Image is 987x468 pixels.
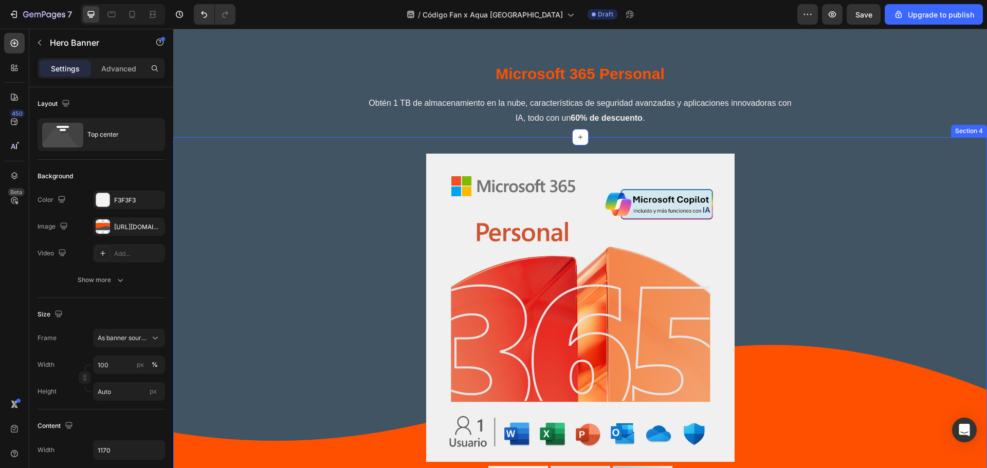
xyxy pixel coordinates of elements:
div: Background [38,172,73,181]
p: Hero Banner [50,36,137,49]
div: F3F3F3 [114,196,162,205]
iframe: Design area [173,29,987,468]
label: Width [38,360,54,369]
p: Advanced [101,63,136,74]
span: Microsoft 365 Personal [322,36,491,53]
div: Top center [87,123,150,146]
div: Upgrade to publish [893,9,974,20]
div: Video [38,247,68,260]
label: Height [38,387,57,396]
div: Image [38,220,70,234]
button: Save [847,4,881,25]
p: IA, todo con un . [11,82,802,97]
div: px [137,360,144,369]
span: px [150,387,157,395]
button: px [149,359,161,371]
label: Frame [38,333,57,343]
button: % [134,359,147,371]
input: Auto [94,441,164,459]
div: Undo/Redo [194,4,235,25]
div: Width [38,445,54,455]
div: Show more [78,275,125,285]
button: As banner source [93,329,165,347]
div: Color [38,193,68,207]
span: Draft [598,10,613,19]
a: Microsoft 365 Personal (BONDA) [253,125,561,433]
span: As banner source [98,333,148,343]
button: 7 [4,4,77,25]
div: Content [38,419,75,433]
div: Section 4 [780,98,812,107]
button: Show more [38,271,165,289]
div: 450 [10,109,25,118]
div: [URL][DOMAIN_NAME] [114,222,162,232]
button: Upgrade to publish [885,4,983,25]
div: Add... [114,249,162,258]
span: / [418,9,421,20]
span: Save [855,10,872,19]
div: Size [38,308,65,322]
div: Layout [38,97,72,111]
div: % [152,360,158,369]
p: Settings [51,63,80,74]
span: Código Fan x Aqua [GEOGRAPHIC_DATA] [423,9,563,20]
div: Beta [8,188,25,196]
p: 7 [67,8,72,21]
strong: 60% de descuento [397,85,469,93]
input: px [93,382,165,401]
input: px% [93,355,165,374]
div: Open Intercom Messenger [952,418,977,442]
p: Obtén 1 TB de almacenamiento en la nube, características de seguridad avanzadas y aplicaciones in... [11,67,802,82]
